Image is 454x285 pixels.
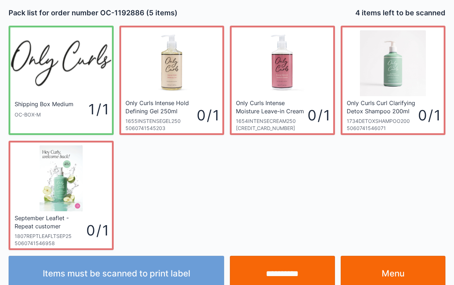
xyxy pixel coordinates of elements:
div: 1655INSTENSEGEL250 [125,118,197,125]
div: 5060741546958 [15,240,86,247]
img: 1_1200x.jpg [360,30,426,96]
div: 5060741545203 [125,125,197,132]
div: [CREDIT_CARD_NUMBER] [236,125,308,132]
div: 1654INTENSECREAM250 [236,118,308,125]
div: 0 / 1 [86,220,108,240]
img: IntenseMoistureLeave-InCream-250ml_1200x.jpg [249,30,315,96]
div: Shipping Box Medium [15,100,73,108]
img: oc_200x.webp [10,30,112,96]
img: IntenseHoldDefiningGel-250ml_1200x.jpg [139,30,205,96]
h2: 4 items left to be scanned [355,8,445,18]
div: 5060741546071 [347,125,418,132]
div: 1807REPTLEAFLTSEP25 [15,233,86,240]
img: repeat-customer-SEPT-25.png [40,145,83,211]
div: Only Curls Curl Clarifying Detox Shampoo 200ml [347,99,417,115]
a: September Leaflet - Repeat customer1807REPTLEAFLTSEP2550607415469580 / 1 [9,141,114,250]
div: September Leaflet - Repeat customer [15,214,84,230]
h2: Pack list for order number OC-1192886 (5 items) [9,8,224,18]
a: Only Curls Intense Hold Defining Gel 250ml1655INSTENSEGEL25050607415452030 / 1 [119,26,225,135]
div: 0 / 1 [197,105,218,125]
div: Only Curls Intense Moisture Leave-in Cream 250ml [236,99,306,115]
div: Only Curls Intense Hold Defining Gel 250ml [125,99,195,115]
div: 0 / 1 [308,105,329,125]
div: 0 / 1 [418,105,439,125]
div: 1 / 1 [75,99,108,119]
a: Shipping Box MediumOC-BOX-M1 / 1 [9,26,114,135]
div: OC-BOX-M [15,111,75,118]
div: 1734DETOXSHAMPOO200 [347,118,418,125]
a: Only Curls Intense Moisture Leave-in Cream 250ml1654INTENSECREAM250[CREDIT_CARD_NUMBER]0 / 1 [230,26,335,135]
a: Only Curls Curl Clarifying Detox Shampoo 200ml1734DETOXSHAMPOO20050607415460710 / 1 [341,26,446,135]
